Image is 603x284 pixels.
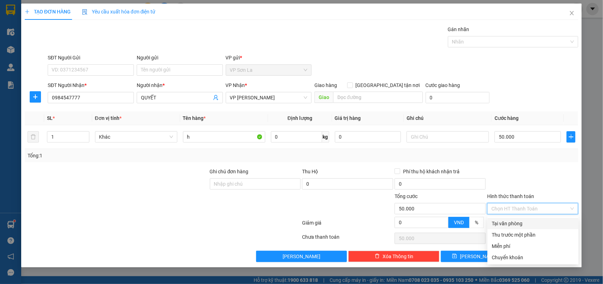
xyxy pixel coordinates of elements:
div: Thu trước một phần [492,231,574,239]
span: Khác [99,132,173,142]
label: Ghi chú đơn hàng [210,169,249,174]
span: plus [25,9,30,14]
span: SL [47,115,53,121]
span: TẠO ĐƠN HÀNG [25,9,71,15]
span: [PERSON_NAME] [283,253,320,260]
button: [PERSON_NAME] [256,251,347,262]
img: icon [82,9,88,15]
span: VND [454,220,464,225]
div: Người nhận [137,81,223,89]
span: Tổng cước [395,193,418,199]
button: Close [562,4,582,23]
input: Dọc đường [333,92,423,103]
input: Ghi chú đơn hàng [210,178,301,190]
input: 0 [335,131,401,143]
span: VP Thanh Xuân [230,92,308,103]
span: VP Nhận [226,82,245,88]
span: Đơn vị tính [95,115,122,121]
button: delete [28,131,39,143]
div: Giảm giá [302,219,394,231]
span: [GEOGRAPHIC_DATA] tận nơi [353,81,423,89]
span: Cước hàng [495,115,519,121]
span: plus [30,94,41,100]
span: Định lượng [288,115,312,121]
div: Người gửi [137,54,223,62]
input: Ghi Chú [407,131,489,143]
div: Tại văn phòng [492,220,574,227]
span: Xóa Thông tin [383,253,413,260]
button: deleteXóa Thông tin [348,251,439,262]
button: save[PERSON_NAME] [441,251,509,262]
div: SĐT Người Gửi [48,54,134,62]
span: % [475,220,478,225]
span: Tên hàng [183,115,206,121]
div: Miễn phí [492,242,574,250]
span: Yêu cầu xuất hóa đơn điện tử [82,9,156,15]
span: Thu Hộ [302,169,318,174]
label: Cước giao hàng [426,82,460,88]
span: Giá trị hàng [335,115,361,121]
span: close [569,10,575,16]
div: Tổng: 1 [28,152,233,160]
span: Giao [314,92,333,103]
label: Gán nhãn [448,27,469,32]
span: kg [322,131,329,143]
label: Hình thức thanh toán [487,193,534,199]
div: SĐT Người Nhận [48,81,134,89]
span: Giao hàng [314,82,337,88]
div: VP gửi [226,54,312,62]
input: VD: Bàn, Ghế [183,131,265,143]
span: delete [375,254,380,259]
span: plus [567,134,575,140]
span: VP Sơn La [230,65,308,75]
input: Cước giao hàng [426,92,490,103]
div: Chưa thanh toán [302,233,394,245]
span: user-add [213,95,219,100]
button: plus [30,91,41,103]
span: save [452,254,457,259]
th: Ghi chú [404,111,492,125]
div: Chuyển khoản [492,254,574,261]
span: Phí thu hộ khách nhận trả [400,168,462,175]
span: [PERSON_NAME] [460,253,498,260]
button: plus [567,131,575,143]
